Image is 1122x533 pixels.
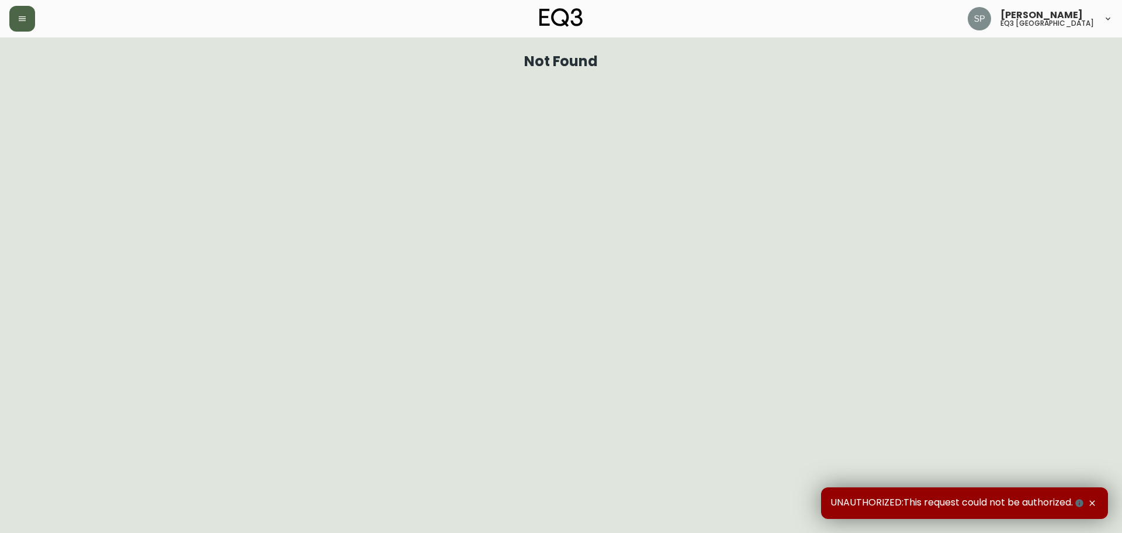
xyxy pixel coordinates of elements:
[968,7,991,30] img: 25c0ecf8c5ed261b7fd55956ee48612f
[1000,11,1083,20] span: [PERSON_NAME]
[524,56,598,67] h1: Not Found
[539,8,583,27] img: logo
[1000,20,1094,27] h5: eq3 [GEOGRAPHIC_DATA]
[830,497,1086,510] span: UNAUTHORIZED:This request could not be authorized.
